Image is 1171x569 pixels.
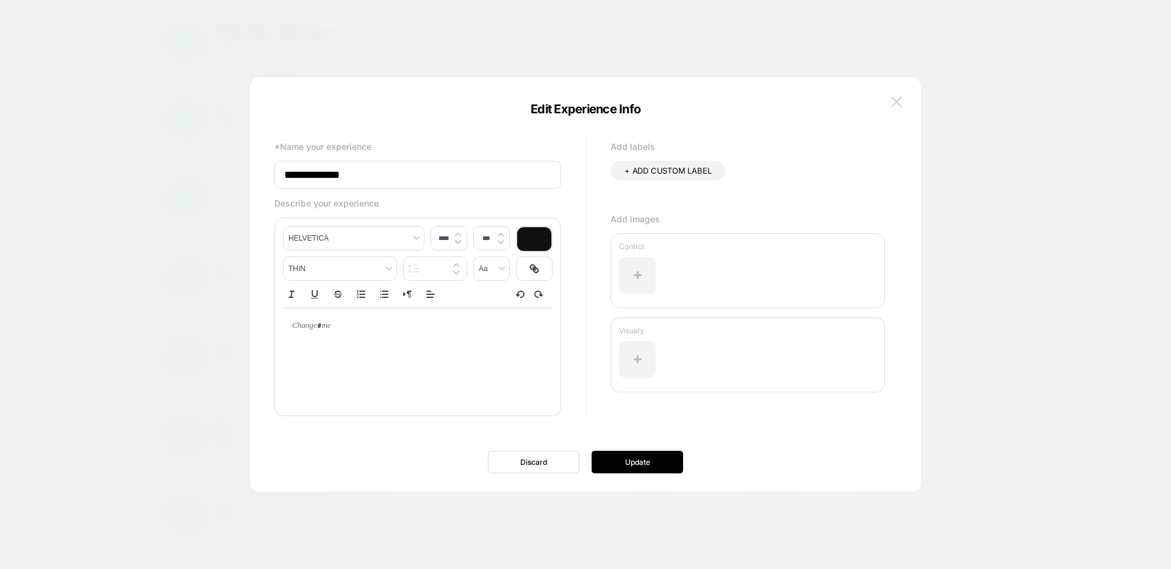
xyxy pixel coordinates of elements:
button: Ordered list [353,287,370,302]
p: Add images [611,214,885,224]
span: transform [474,257,509,280]
button: Update [592,451,683,473]
img: close [891,96,902,107]
button: Underline [306,287,323,302]
img: up [498,232,504,237]
button: Italic [283,287,300,302]
span: + ADD CUSTOM LABEL [625,166,711,175]
img: line height [407,264,419,274]
p: Describe your experience [274,198,561,208]
p: *Name your experience [274,141,561,152]
img: down [455,240,461,245]
button: Strike [329,287,346,302]
button: Bullet list [376,287,393,302]
img: up [453,263,459,267]
img: down [453,270,459,275]
p: Control [619,242,876,251]
button: Right to Left [399,287,416,302]
span: Align [422,287,439,302]
span: font [284,227,424,250]
p: Add labels [611,141,885,152]
p: Visualy [619,326,876,335]
span: fontWeight [284,257,396,280]
span: Edit Experience Info [531,102,640,116]
img: down [498,240,504,245]
button: Discard [488,451,579,473]
img: up [455,232,461,237]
